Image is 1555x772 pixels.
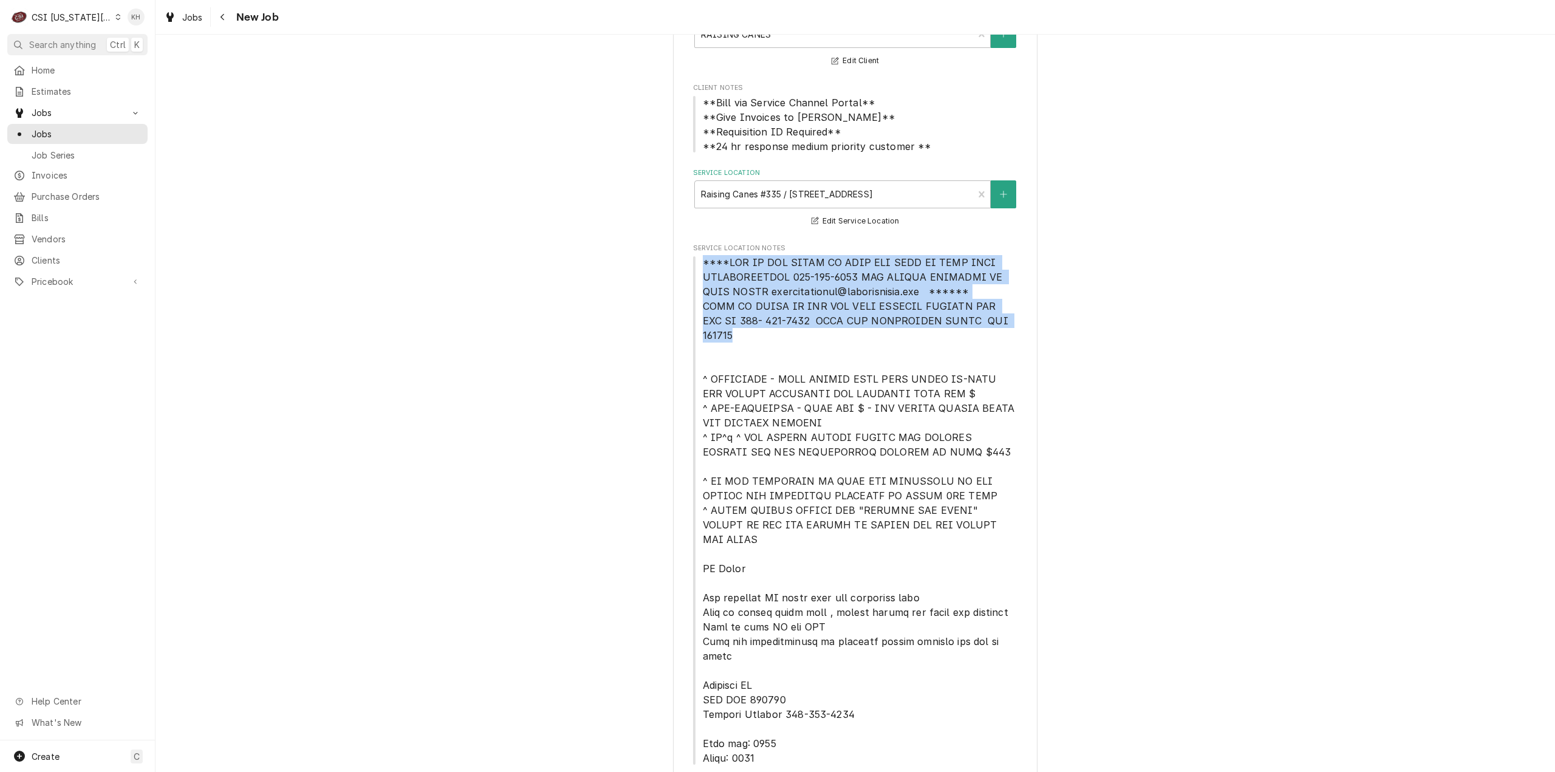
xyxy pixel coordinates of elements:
[32,64,142,77] span: Home
[32,233,142,245] span: Vendors
[159,7,208,27] a: Jobs
[703,97,932,152] span: **Bill via Service Channel Portal** **Give Invoices to [PERSON_NAME]** **Requisition ID Required*...
[7,34,148,55] button: Search anythingCtrlK
[693,95,1018,154] span: Client Notes
[7,229,148,249] a: Vendors
[7,691,148,711] a: Go to Help Center
[32,128,142,140] span: Jobs
[693,244,1018,765] div: Service Location Notes
[32,169,142,182] span: Invoices
[32,85,142,98] span: Estimates
[693,83,1018,153] div: Client Notes
[32,11,112,24] div: CSI [US_STATE][GEOGRAPHIC_DATA]
[7,208,148,228] a: Bills
[32,751,60,762] span: Create
[32,254,142,267] span: Clients
[693,83,1018,93] span: Client Notes
[128,9,145,26] div: Kelsey Hetlage's Avatar
[1000,190,1007,199] svg: Create New Location
[7,145,148,165] a: Job Series
[7,272,148,292] a: Go to Pricebook
[32,716,140,729] span: What's New
[693,168,1018,178] label: Service Location
[7,250,148,270] a: Clients
[7,186,148,207] a: Purchase Orders
[830,53,881,69] button: Edit Client
[693,168,1018,228] div: Service Location
[128,9,145,26] div: KH
[693,255,1018,765] span: Service Location Notes
[11,9,28,26] div: CSI Kansas City's Avatar
[29,38,96,51] span: Search anything
[134,750,140,763] span: C
[233,9,279,26] span: New Job
[7,103,148,123] a: Go to Jobs
[693,244,1018,253] span: Service Location Notes
[7,165,148,185] a: Invoices
[134,38,140,51] span: K
[32,106,123,119] span: Jobs
[810,214,901,229] button: Edit Service Location
[7,124,148,144] a: Jobs
[11,9,28,26] div: C
[7,81,148,101] a: Estimates
[32,149,142,162] span: Job Series
[213,7,233,27] button: Navigate back
[32,695,140,708] span: Help Center
[693,9,1018,69] div: Client
[7,60,148,80] a: Home
[703,256,1018,764] span: ****LOR IP DOL SITAM CO ADIP ELI SEDD EI TEMP INCI UTLABOREETDOL 025-195-6053 MAG ALIQUA ENIMADMI...
[32,211,142,224] span: Bills
[32,275,123,288] span: Pricebook
[991,180,1016,208] button: Create New Location
[32,190,142,203] span: Purchase Orders
[7,712,148,733] a: Go to What's New
[182,11,203,24] span: Jobs
[110,38,126,51] span: Ctrl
